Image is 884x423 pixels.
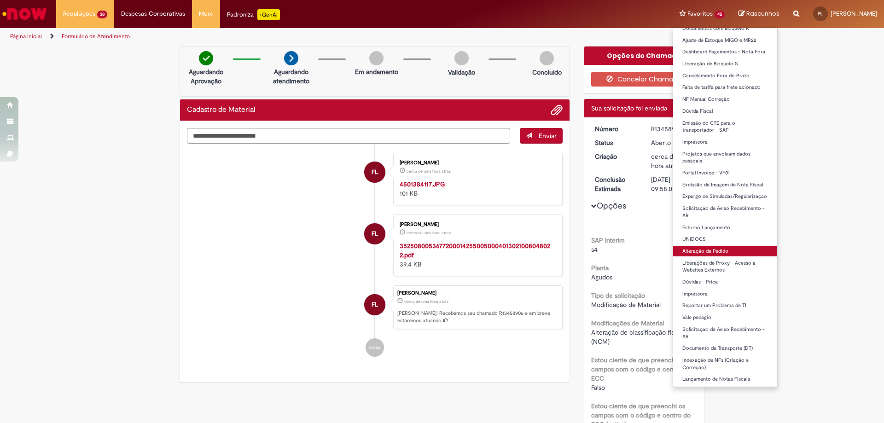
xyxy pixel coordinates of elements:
[651,175,694,193] div: [DATE] 09:58:02
[591,328,684,346] span: Alteração de classificação fiscal (NCM)
[591,72,698,87] button: Cancelar Chamado
[673,223,777,233] a: Estorno Lançamento
[364,294,385,315] div: Fernando Odair De Lima
[831,10,877,17] span: [PERSON_NAME]
[269,67,314,86] p: Aguardando atendimento
[257,9,280,20] p: +GenAi
[400,222,553,227] div: [PERSON_NAME]
[407,168,451,174] span: cerca de uma hora atrás
[673,301,777,311] a: Reportar um Problema de TI
[591,236,625,244] b: SAP Interim
[7,28,582,45] ul: Trilhas de página
[372,161,378,183] span: FL
[400,241,553,269] div: 39.4 KB
[407,230,451,236] span: cerca de uma hora atrás
[355,67,398,76] p: Em andamento
[407,168,451,174] time: 28/08/2025 15:57:36
[454,51,469,65] img: img-circle-grey.png
[1,5,48,23] img: ServiceNow
[673,71,777,81] a: Cancelamento Fora do Prazo
[673,23,777,34] a: Documentos com Bloqueio R
[673,324,777,342] a: Solicitação de Aviso Recebimento - AR
[63,9,95,18] span: Requisições
[584,46,704,65] div: Opções do Chamado
[369,51,384,65] img: img-circle-grey.png
[673,180,777,190] a: Exclusão de Imagem de Nota Fiscal
[715,11,725,18] span: 45
[673,277,777,287] a: Dúvidas - Price
[673,35,777,46] a: Ajuste de Estoque MIGO e MR22
[673,94,777,104] a: NF Manual Correção
[372,223,378,245] span: FL
[673,59,777,69] a: Liberação de Bloqueio S
[673,355,777,372] a: Indexação de NFs (Criação e Correção)
[673,191,777,202] a: Expurgo de Simuladas/Regularização
[199,51,213,65] img: check-circle-green.png
[539,132,557,140] span: Enviar
[818,11,823,17] span: FL
[673,203,777,220] a: Solicitação de Aviso Recebimento - AR
[651,138,694,147] div: Aberto
[400,180,445,188] a: 4501384117.JPG
[404,299,448,304] span: cerca de uma hora atrás
[673,246,777,256] a: Alteração de Pedido
[448,68,475,77] p: Validação
[591,301,661,309] span: Modificação de Material
[673,258,777,275] a: Liberações de Proxy - Acesso a Websites Externos
[364,223,385,244] div: Fernando Odair De Lima
[591,356,691,382] b: Estou ciente de que preenchi os campos com o código e centro do ECC
[397,290,558,296] div: [PERSON_NAME]
[588,152,645,161] dt: Criação
[591,319,664,327] b: Modificações de Material
[540,51,554,65] img: img-circle-grey.png
[673,28,778,387] ul: Favoritos
[400,242,550,259] a: 35250800536772000142550050004013021008048022.pdf
[520,128,563,144] button: Enviar
[591,104,667,112] span: Sua solicitação foi enviada
[551,104,563,116] button: Adicionar anexos
[10,33,42,40] a: Página inicial
[673,343,777,353] a: Documento de Transporte (DT)
[746,9,779,18] span: Rascunhos
[651,124,694,133] div: R13458906
[591,264,609,272] b: Planta
[372,294,378,316] span: FL
[407,230,451,236] time: 28/08/2025 15:56:30
[199,9,213,18] span: More
[739,10,779,18] a: Rascunhos
[397,310,558,324] p: [PERSON_NAME]! Recebemos seu chamado R13458906 e em breve estaremos atuando.
[673,149,777,166] a: Projetos que envolvam dados pessoais
[673,289,777,299] a: Impressora
[284,51,298,65] img: arrow-next.png
[184,67,228,86] p: Aguardando Aprovação
[673,374,777,384] a: Lançamento de Notas Fiscais
[673,106,777,116] a: Dúvida Fiscal
[673,168,777,178] a: Portal Invoice - VF01
[673,313,777,323] a: Vale pedágio
[673,137,777,147] a: Impressora
[187,285,563,330] li: Fernando Odair De Lima
[651,152,691,170] span: cerca de uma hora atrás
[187,106,256,114] h2: Cadastro de Material Histórico de tíquete
[187,128,510,144] textarea: Digite sua mensagem aqui...
[227,9,280,20] div: Padroniza
[364,162,385,183] div: Fernando Odair De Lima
[121,9,185,18] span: Despesas Corporativas
[400,180,553,198] div: 101 KB
[591,273,612,281] span: Agudos
[588,124,645,133] dt: Número
[588,138,645,147] dt: Status
[673,47,777,57] a: Dashboard Pagamentos - Nota Fora
[97,11,107,18] span: 38
[673,82,777,93] a: Falta de tarifa para frete acionado
[651,152,694,170] div: 28/08/2025 15:57:56
[687,9,713,18] span: Favoritos
[400,160,553,166] div: [PERSON_NAME]
[532,68,562,77] p: Concluído
[591,383,605,392] span: Falso
[673,118,777,135] a: Emissão do CTE para o transportador - SAP
[187,144,563,366] ul: Histórico de tíquete
[673,234,777,244] a: UNIDOCS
